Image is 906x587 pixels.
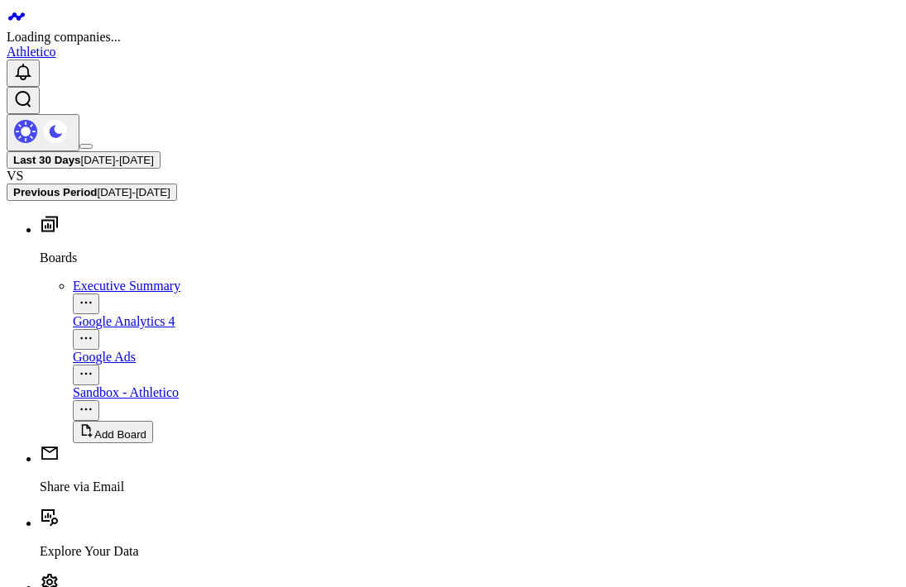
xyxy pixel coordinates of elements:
a: Executive SummaryOpen board menu [73,279,899,312]
p: Share via Email [40,480,899,494]
b: Previous Period [13,186,97,198]
div: Sandbox - Athletico [73,385,899,400]
div: VS [7,169,899,184]
a: Sandbox - AthleticoOpen board menu [73,385,899,418]
div: Executive Summary [73,279,899,293]
div: Google Analytics 4 [73,314,899,329]
a: Athletico [7,45,56,59]
span: [DATE] - [DATE] [81,154,154,166]
button: Open board menu [73,329,99,350]
button: Add Board [73,421,153,443]
p: Boards [40,251,899,265]
button: Open search [7,87,40,114]
p: Explore Your Data [40,544,899,559]
button: Last 30 Days[DATE]-[DATE] [7,151,161,169]
button: Open board menu [73,365,99,385]
button: Open board menu [73,293,99,314]
a: Google AdsOpen board menu [73,350,899,383]
span: [DATE] - [DATE] [97,186,170,198]
span: Add Board [94,428,146,441]
div: Google Ads [73,350,899,365]
button: Previous Period[DATE]-[DATE] [7,184,177,201]
button: Open board menu [73,400,99,421]
b: Last 30 Days [13,154,81,166]
div: Loading companies... [7,30,899,45]
a: Google Analytics 4Open board menu [73,314,899,347]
